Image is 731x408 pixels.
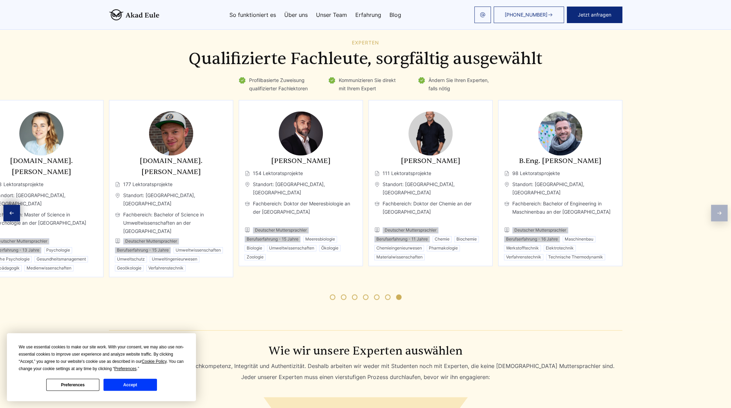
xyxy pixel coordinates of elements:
[253,227,309,233] li: Deutscher Muttersprachler
[417,76,493,93] li: Ändern Sie Ihren Experten, falls nötig
[3,205,20,221] div: Previous slide
[544,245,576,251] li: Elektrotechnik
[46,379,99,391] button: Preferences
[245,155,357,166] h3: [PERSON_NAME]
[512,227,568,233] li: Deutscher Muttersprachler
[504,254,543,260] li: Verfahrenstechnik
[34,256,88,262] li: Gesundheitsmanagement
[408,111,453,155] img: Dr. Markus Schneider
[115,180,227,188] span: 177 Lektoratsprojekte
[115,155,227,177] h3: [DOMAIN_NAME]. [PERSON_NAME]
[109,344,622,358] h3: Wie wir unsere Experten auswählen
[44,247,72,253] li: Psychologie
[368,100,493,266] div: 9 / 11
[245,245,264,251] li: Biologie
[284,12,308,18] a: Über uns
[245,180,357,197] span: Standort: [GEOGRAPHIC_DATA], [GEOGRAPHIC_DATA]
[103,379,157,391] button: Accept
[19,344,184,373] div: We use essential cookies to make our site work. With your consent, we may also use non-essential ...
[149,111,193,155] img: B.Sc. Eric Zimmermann
[341,294,346,300] span: Go to slide 2
[115,265,144,271] li: Geoökologie
[239,100,363,266] div: 8 / 11
[245,200,357,224] span: Fachbereich: Doktor der Meeresbiologie an der [GEOGRAPHIC_DATA]
[374,155,487,166] h3: [PERSON_NAME]
[355,12,381,18] a: Erfahrung
[330,294,335,300] span: Go to slide 1
[389,12,401,18] a: Blog
[538,111,582,155] img: B.Eng. Tobias Fischer
[319,245,340,251] li: Ökologie
[374,236,430,242] li: Berufserfahrung - 11 Jahre
[328,76,404,93] li: Kommunizieren Sie direkt mit Ihrem Expert
[374,169,487,177] span: 111 Lektoratsprojekte
[316,12,347,18] a: Unser Team
[498,100,622,266] div: 10 / 11
[374,245,424,251] li: Chemieingenieurwesen
[504,236,560,242] li: Berufserfahrung - 16 Jahre
[114,366,137,371] span: Preferences
[115,211,227,235] span: Fachbereich: Bachelor of Science in Umweltwissenschaften an der [GEOGRAPHIC_DATA]
[480,12,485,18] img: email
[385,294,391,300] span: Go to slide 6
[123,238,179,244] li: Deutscher Muttersprachler
[383,227,438,233] li: Deutscher Muttersprachler
[454,236,479,242] li: Biochemie
[374,294,379,300] span: Go to slide 5
[504,180,616,197] span: Standort: [GEOGRAPHIC_DATA], [GEOGRAPHIC_DATA]
[427,245,460,251] li: Pharmakologie
[563,236,595,242] li: Maschinenbau
[115,191,227,208] span: Standort: [GEOGRAPHIC_DATA], [GEOGRAPHIC_DATA]
[245,169,357,177] span: 154 Lektoratsprojekte
[374,200,487,224] span: Fachbereich: Doktor der Chemie an der [GEOGRAPHIC_DATA]
[109,40,622,45] div: Experten
[396,294,402,300] span: Go to slide 7
[174,247,223,253] li: Umweltwissenschaften
[115,256,147,262] li: Umweltschutz
[546,254,605,260] li: Technische Thermodynamik
[109,9,159,20] img: logo
[146,265,186,271] li: Verfahrenstechnik
[7,333,196,401] div: Cookie Consent Prompt
[245,236,300,242] li: Berufserfahrung - 15 Jahre
[109,360,622,382] div: Wir legen größten Wert auf Fachkompetenz, Integrität und Authentizität. Deshalb arbeiten wir wede...
[245,254,266,260] li: Zoologie
[279,111,323,155] img: Dr. Malte Kusch
[229,12,276,18] a: So funktioniert es
[374,180,487,197] span: Standort: [GEOGRAPHIC_DATA], [GEOGRAPHIC_DATA]
[374,254,425,260] li: Materialwissenschaften
[109,49,622,69] h2: Qualifizierte Fachleute, sorgfältig ausgewählt
[115,247,171,253] li: Berufserfahrung - 15 Jahre
[505,12,547,18] span: [PHONE_NUMBER]
[352,294,357,300] span: Go to slide 3
[504,200,616,224] span: Fachbereich: Bachelor of Engineering in Maschinenbau an der [GEOGRAPHIC_DATA]
[109,100,233,277] div: 7 / 11
[150,256,199,262] li: Umweltingenieurwesen
[24,265,73,271] li: Medienwissenschaften
[433,236,452,242] li: Chemie
[504,155,616,166] h3: B.Eng. [PERSON_NAME]
[494,7,564,23] a: [PHONE_NUMBER]
[504,169,616,177] span: 98 Lektoratsprojekte
[238,76,314,93] li: Profilbasierte Zuweisung qualifizierter Fachlektoren
[142,359,167,364] span: Cookie Policy
[303,236,337,242] li: Meeresbiologie
[363,294,368,300] span: Go to slide 4
[567,7,622,23] button: Jetzt anfragen
[19,111,63,155] img: M.Sc. Anna Nowak
[267,245,316,251] li: Umweltwissenschaften
[504,245,541,251] li: Werkstofftechnik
